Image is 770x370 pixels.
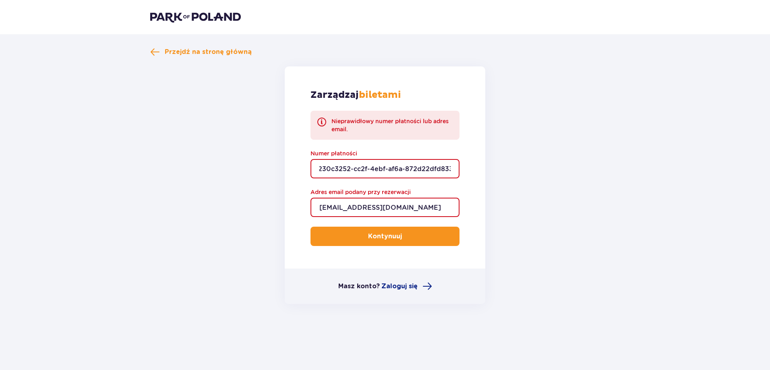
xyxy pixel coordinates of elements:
label: Numer płatności [310,149,357,157]
button: Kontynuuj [310,227,460,246]
a: Zaloguj się [381,281,432,291]
a: Przejdź na stronę główną [150,47,252,57]
p: Kontynuuj [368,232,402,241]
span: Przejdź na stronę główną [165,48,252,56]
label: Adres email podany przy rezerwacji [310,188,411,196]
p: Zarządzaj [310,89,401,101]
strong: biletami [359,89,401,101]
p: Masz konto? [338,282,380,291]
span: Zaloguj się [381,282,418,291]
div: Nieprawidłowy numer płatności lub adres email. [331,117,453,133]
img: Park of Poland logo [150,11,241,23]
